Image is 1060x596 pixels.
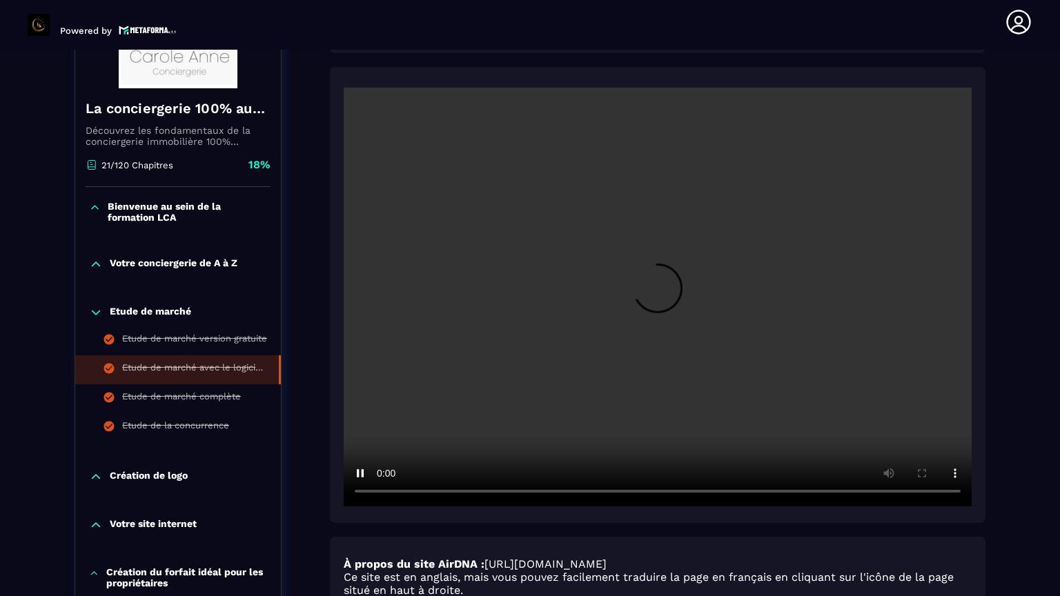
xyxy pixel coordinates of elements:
div: Etude de marché complète [122,391,241,406]
p: [URL][DOMAIN_NAME] [344,557,972,570]
h4: La conciergerie 100% automatisée [86,99,271,118]
p: Création de logo [110,470,188,484]
div: Etude de marché version gratuite [122,333,267,348]
div: Etude de marché avec le logiciel Airdna version payante [122,362,265,377]
img: logo [119,24,177,36]
strong: À propos du site AirDNA : [344,557,484,570]
p: Votre conciergerie de A à Z [110,257,237,271]
p: 18% [248,157,271,172]
p: Bienvenue au sein de la formation LCA [108,201,267,223]
div: Etude de la concurrence [122,420,229,435]
p: Powered by [60,26,112,36]
img: logo-branding [28,14,50,36]
p: Votre site internet [110,518,197,532]
p: Découvrez les fondamentaux de la conciergerie immobilière 100% automatisée. Cette formation est c... [86,125,271,147]
p: Création du forfait idéal pour les propriétaires [106,566,267,588]
p: 21/120 Chapitres [101,160,173,170]
p: Etude de marché [110,306,191,319]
